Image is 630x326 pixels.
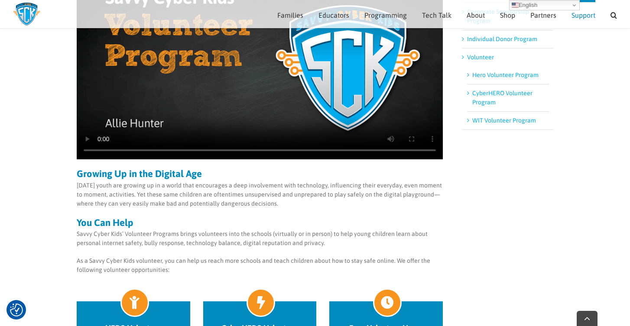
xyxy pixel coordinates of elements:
[530,12,556,19] span: Partners
[318,12,349,19] span: Educators
[10,303,23,316] img: Revisit consent button
[77,181,443,208] p: [DATE] youth are growing up in a world that encourages a deep involvement with technology, influe...
[77,168,202,179] strong: Growing Up in the Digital Age
[467,54,494,61] a: Volunteer
[77,217,133,228] strong: You Can Help
[13,2,40,26] img: Savvy Cyber Kids Logo
[277,12,303,19] span: Families
[500,12,515,19] span: Shop
[467,12,485,19] span: About
[467,36,537,42] a: Individual Donor Program
[572,12,595,19] span: Support
[77,229,443,248] p: Savvy Cyber Kids’ Volunteer Programs brings volunteers into the schools (virtually or in person) ...
[472,71,539,78] a: Hero Volunteer Program
[10,303,23,316] button: Consent Preferences
[422,12,451,19] span: Tech Talk
[512,2,519,9] img: en
[472,117,536,124] a: WIT Volunteer Program
[472,90,533,106] a: CyberHERO Volunteer Program
[364,12,407,19] span: Programming
[77,256,443,274] p: As a Savvy Cyber Kids volunteer, you can help us reach more schools and teach children about how ...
